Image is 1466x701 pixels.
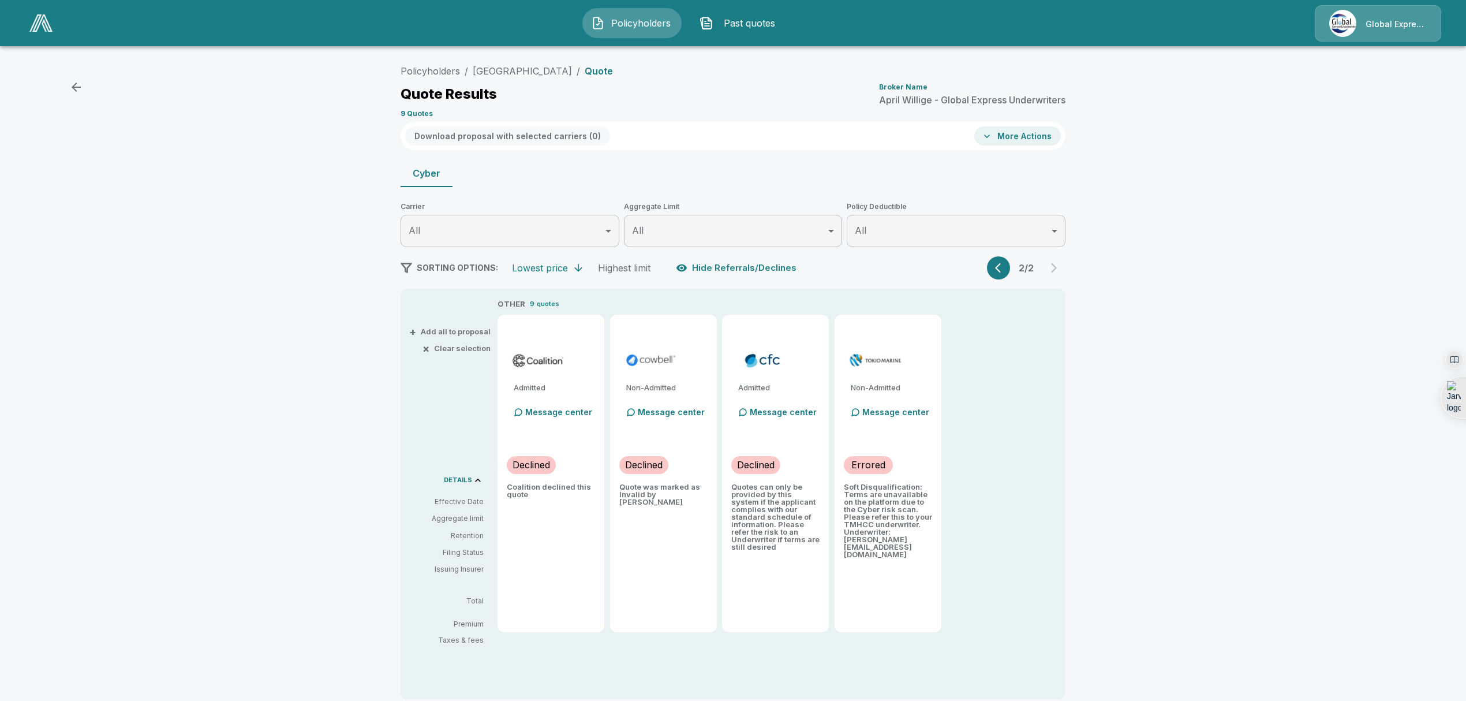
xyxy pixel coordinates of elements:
p: April Willige - Global Express Underwriters [879,95,1065,105]
a: [GEOGRAPHIC_DATA] [473,65,572,77]
p: 9 [530,299,534,309]
div: Highest limit [598,262,650,274]
p: Premium [410,621,493,628]
button: Cyber [401,159,452,187]
p: OTHER [498,299,525,310]
div: Lowest price [512,262,568,274]
img: Policyholders Icon [591,16,605,30]
li: / [465,64,468,78]
img: Past quotes Icon [700,16,713,30]
p: quotes [537,299,559,309]
p: Broker Name [879,84,928,91]
button: ×Clear selection [425,345,491,352]
p: Quote was marked as Invalid by [PERSON_NAME] [619,483,708,506]
p: Taxes & fees [410,637,493,644]
span: All [632,225,644,236]
img: Agency Icon [1329,10,1356,37]
img: cfccyberadmitted [736,352,790,369]
li: / [577,64,580,78]
p: Message center [862,406,929,418]
button: More Actions [974,126,1061,146]
button: +Add all to proposal [412,328,491,335]
p: Message center [638,406,705,418]
img: AA Logo [29,14,53,32]
p: 9 Quotes [401,110,433,117]
nav: breadcrumb [401,64,613,78]
span: Carrier [401,201,619,212]
p: Quote [585,66,613,76]
span: SORTING OPTIONS: [417,263,498,273]
p: Declined [737,458,775,472]
p: Errored [851,458,885,472]
p: Coalition declined this quote [507,483,595,498]
p: Message center [750,406,817,418]
p: 2 / 2 [1015,263,1038,273]
span: Past quotes [718,16,781,30]
p: Filing Status [410,547,484,558]
p: Global Express Underwriters [1366,18,1427,30]
button: Hide Referrals/Declines [674,257,801,279]
span: Aggregate Limit [624,201,843,212]
span: All [409,225,420,236]
span: × [422,345,429,352]
p: Declined [513,458,550,472]
p: Aggregate limit [410,513,484,524]
p: Retention [410,531,484,541]
a: Agency IconGlobal Express Underwriters [1315,5,1441,42]
button: Policyholders IconPolicyholders [582,8,682,38]
p: Quote Results [401,87,497,101]
p: Quotes can only be provided by this system if the applicant complies with our standard schedule o... [731,483,820,551]
span: Policyholders [609,16,673,30]
span: + [409,328,416,335]
p: Soft Disqualification: Terms are unavailable on the platform due to the Cyber risk scan. Please r... [844,483,932,558]
img: coalitioncyberadmitted [511,352,565,369]
img: tmhcccyber [848,352,902,369]
p: Message center [525,406,592,418]
p: Admitted [514,384,595,391]
p: Declined [625,458,663,472]
a: Policyholders [401,65,460,77]
button: Past quotes IconPast quotes [691,8,790,38]
p: Total [410,598,493,605]
p: Effective Date [410,497,484,507]
button: Download proposal with selected carriers (0) [405,126,610,146]
p: Issuing Insurer [410,564,484,575]
p: Non-Admitted [851,384,932,391]
p: Admitted [738,384,820,391]
p: DETAILS [444,477,472,483]
img: cowbellp250 [624,352,678,369]
span: Policy Deductible [847,201,1065,212]
p: Non-Admitted [626,384,708,391]
span: All [855,225,866,236]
